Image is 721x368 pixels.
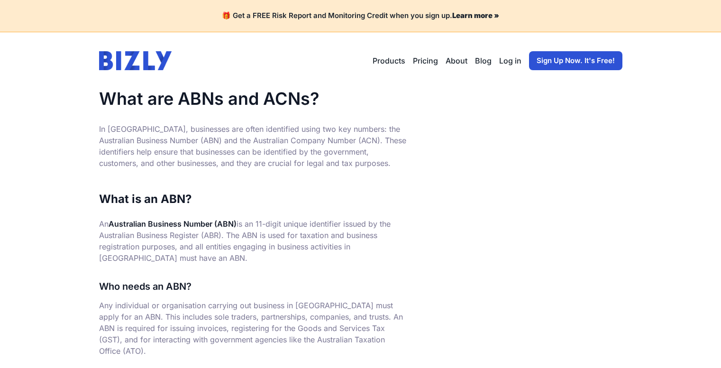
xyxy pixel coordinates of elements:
[373,55,405,66] button: Products
[475,55,492,66] a: Blog
[452,11,499,20] a: Learn more »
[99,192,407,207] h2: What is an ABN?
[99,218,407,264] p: An is an 11-digit unique identifier issued by the Australian Business Register (ABR). The ABN is ...
[99,89,407,108] h1: What are ABNs and ACNs?
[499,55,521,66] a: Log in
[413,55,438,66] a: Pricing
[99,300,407,357] p: Any individual or organisation carrying out business in [GEOGRAPHIC_DATA] must apply for an ABN. ...
[446,55,467,66] a: About
[99,123,407,169] p: In [GEOGRAPHIC_DATA], businesses are often identified using two key numbers: the Australian Busin...
[529,51,622,70] a: Sign Up Now. It's Free!
[11,11,710,20] h4: 🎁 Get a FREE Risk Report and Monitoring Credit when you sign up.
[109,219,237,229] strong: Australian Business Number (ABN)
[99,279,407,294] h3: Who needs an ABN?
